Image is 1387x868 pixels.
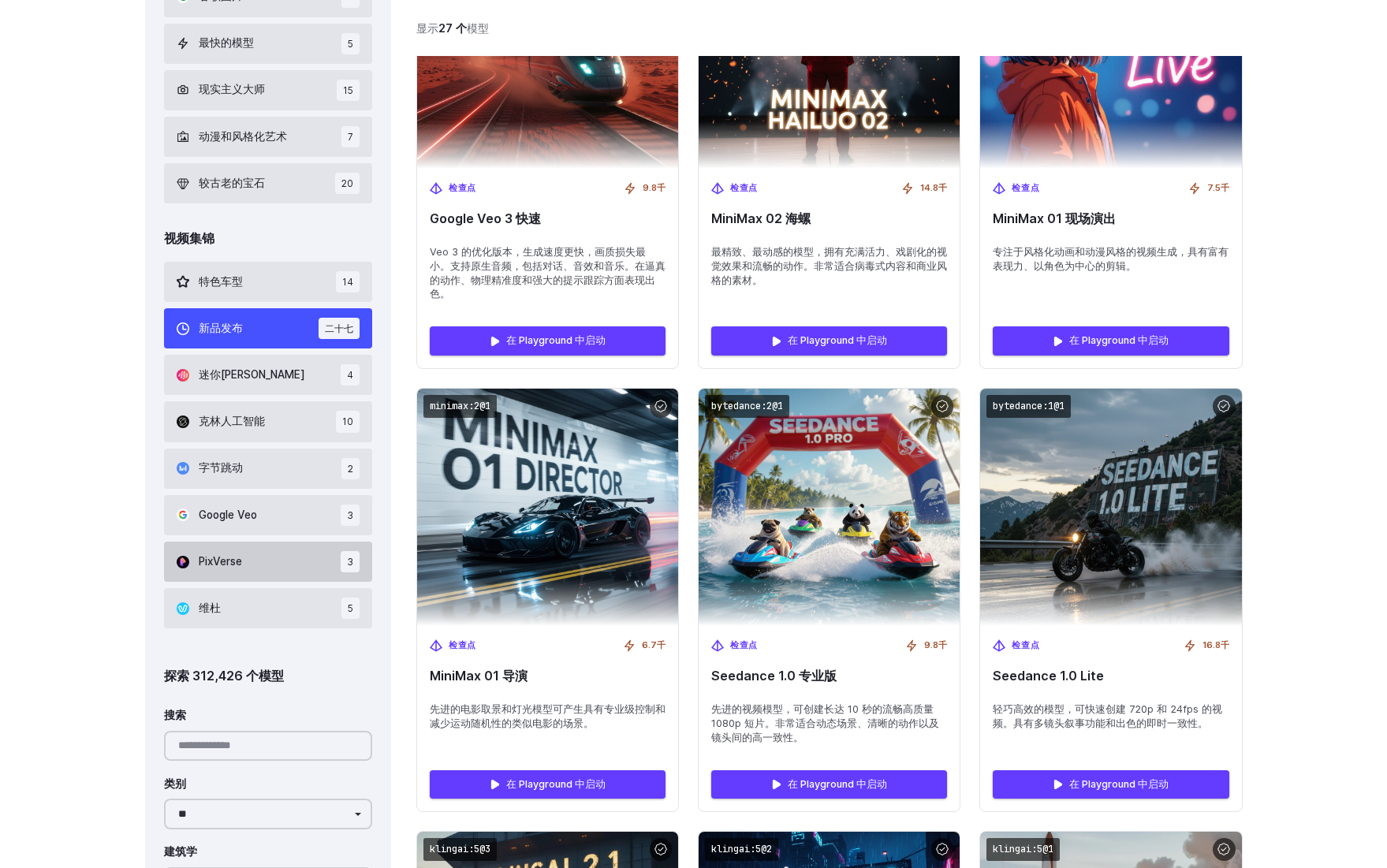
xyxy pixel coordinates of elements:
button: 较古老的宝石 20 [164,163,373,203]
button: Google Veo 3 [164,495,373,535]
button: 字节跳动 2 [164,449,373,489]
code: klingai:5@1 [986,838,1060,861]
button: 迷你[PERSON_NAME] 4 [164,355,373,395]
font: 最快的模型 [199,36,254,49]
font: 7.5千 [1207,182,1229,193]
font: 5 [348,38,353,50]
font: 检查点 [449,182,476,193]
code: klingai:5@2 [705,838,778,861]
button: 现实主义大师 15 [164,70,373,110]
font: 新品发布 [199,322,243,334]
font: 7 [348,131,353,143]
code: minimax:2@1 [423,395,497,418]
font: 9.8千 [924,639,947,650]
font: 维杜 [199,602,221,614]
font: 克林人工智能 [199,415,265,427]
font: 在 Playground 中启动 [1069,778,1169,790]
font: 检查点 [1012,182,1039,193]
font: 在 Playground 中启动 [788,778,887,790]
button: 特色车型 14 [164,262,373,302]
font: 5 [348,602,353,614]
font: Seedance 1.0 Lite [993,668,1104,684]
font: MiniMax 01 导演 [430,668,528,684]
font: 模型 [467,21,489,35]
font: 较古老的宝石 [199,177,265,189]
font: 动漫和风格化艺术 [199,130,287,143]
font: Veo 3 的优化版本，生成速度更快，画质损失最小。支持原生音频，包括对话、音效和音乐。在逼真的动作、物理精准度和强大的提示跟踪方面表现出色。 [430,246,666,300]
font: 3 [347,509,353,521]
font: PixVerse [199,555,242,568]
font: Google Veo [199,509,257,521]
font: 视频集锦 [164,230,214,246]
font: 现实主义大师 [199,83,265,95]
font: 特色车型 [199,275,243,288]
a: 在 Playground 中启动 [993,770,1229,799]
font: 9.8千 [643,182,666,193]
font: 探索 312,426 个模型 [164,668,284,684]
a: 在 Playground 中启动 [711,770,947,799]
font: 检查点 [449,639,476,650]
font: 检查点 [1012,639,1039,650]
font: MiniMax 02 海螺 [711,210,811,226]
a: 在 Playground 中启动 [430,770,666,799]
button: 新品发布 二十七 [164,308,373,348]
font: 搜索 [164,709,186,721]
font: 在 Playground 中启动 [506,334,606,346]
button: 克林人工智能 10 [164,401,373,441]
font: 27 个 [438,21,467,35]
input: 搜索 [164,731,373,762]
a: 在 Playground 中启动 [430,326,666,355]
img: MiniMax 01 导演 [417,389,678,626]
font: 显示 [416,21,438,35]
font: 2 [348,463,353,475]
font: 4 [347,369,353,381]
font: 在 Playground 中启动 [788,334,887,346]
font: 最精致、最动感的模型，拥有充满活力、戏剧化的视觉效果和流畅的动作。非常适合病毒式内容和商业风格的素材。 [711,246,947,286]
font: 轻巧高效的模型，可快速创建 720p 和 24fps 的视频。具有多镜头叙事功能和出色的即时一致性。 [993,703,1222,729]
font: 二十七 [325,322,353,334]
a: 在 Playground 中启动 [993,326,1229,355]
font: 16.8千 [1202,639,1229,650]
font: 15 [343,84,353,96]
font: MiniMax 01 现场演出 [993,210,1116,226]
button: PixVerse 3 [164,542,373,582]
font: 6.7千 [642,639,666,650]
font: Seedance 1.0 专业版 [711,668,837,684]
font: 类别 [164,777,186,790]
font: 3 [347,556,353,568]
font: 14 [342,276,353,288]
font: 10 [342,415,353,427]
button: 动漫和风格化艺术 7 [164,117,373,157]
code: bytedance:2@1 [705,395,789,418]
font: Google Veo 3 快速 [430,210,541,226]
font: 在 Playground 中启动 [506,778,606,790]
img: Seedance 1.0 专业版 [699,389,960,626]
font: 迷你[PERSON_NAME] [199,368,305,381]
select: 类别 [164,799,373,829]
font: 先进的视频模型，可创建长达 10 秒的流畅高质量 1080p 短片。非常适合动态场景、清晰的动作以及镜头间的高一致性。 [711,703,939,743]
button: 维杜 5 [164,588,373,628]
font: 在 Playground 中启动 [1069,334,1169,346]
button: 最快的模型 5 [164,24,373,64]
code: klingai:5@3 [423,838,497,861]
font: 检查点 [730,182,758,193]
font: 14.8千 [920,182,947,193]
font: 字节跳动 [199,461,243,474]
font: 建筑学 [164,845,197,858]
font: 检查点 [730,639,758,650]
code: bytedance:1@1 [986,395,1071,418]
font: 20 [341,177,353,189]
font: 专注于风格化动画和动漫风格的视频生成，具有富有表现力、以角色为中心的剪辑。 [993,246,1229,272]
a: 在 Playground 中启动 [711,326,947,355]
font: 先进的电影取景和灯光模型可产生具有专业级控制和减少运动随机性的类似电影的场景。 [430,703,666,729]
img: Seedance 1.0 Lite [980,389,1241,626]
